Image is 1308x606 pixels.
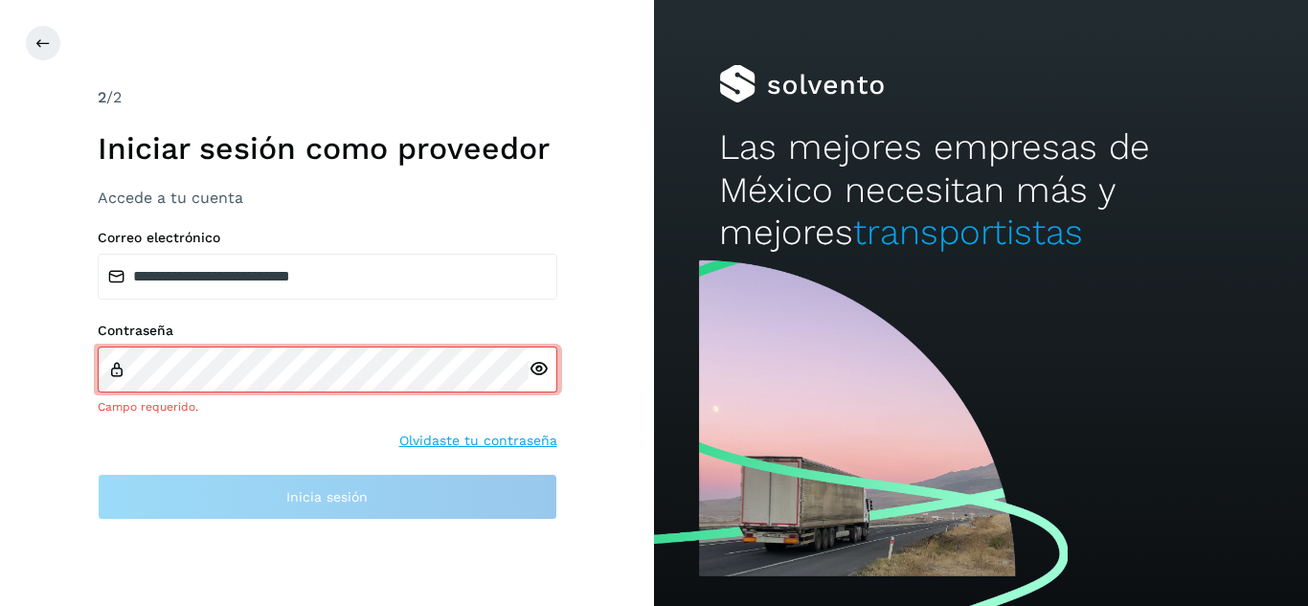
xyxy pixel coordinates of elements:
span: Inicia sesión [286,490,368,504]
div: /2 [98,86,557,109]
a: Olvidaste tu contraseña [399,431,557,451]
h1: Iniciar sesión como proveedor [98,130,557,167]
h2: Las mejores empresas de México necesitan más y mejores [719,126,1242,254]
span: transportistas [853,212,1083,253]
span: 2 [98,88,106,106]
label: Contraseña [98,323,557,339]
label: Correo electrónico [98,230,557,246]
button: Inicia sesión [98,474,557,520]
h3: Accede a tu cuenta [98,189,557,207]
div: Campo requerido. [98,398,557,415]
